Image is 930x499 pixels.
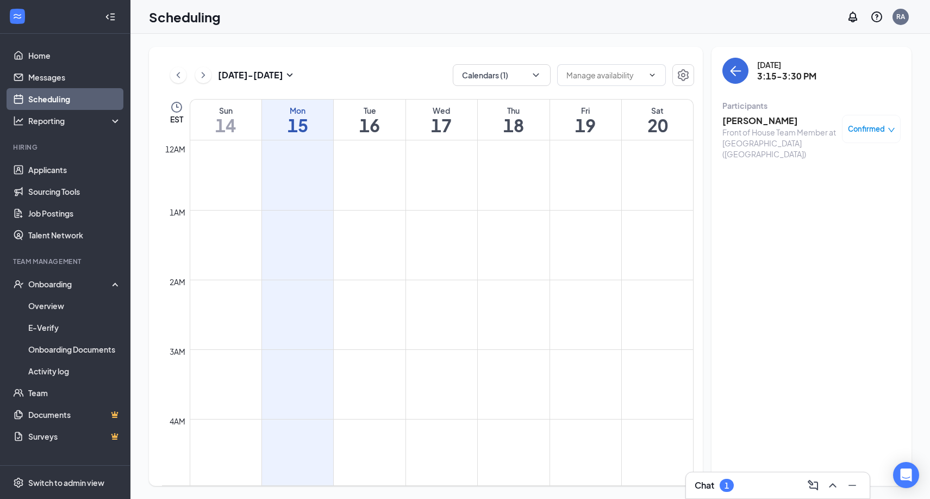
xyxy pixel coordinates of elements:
[478,116,549,134] h1: 18
[28,317,121,338] a: E-Verify
[170,114,183,125] span: EST
[28,404,121,426] a: DocumentsCrown
[870,10,883,23] svg: QuestionInfo
[13,115,24,126] svg: Analysis
[149,8,221,26] h1: Scheduling
[848,124,885,134] span: Confirmed
[13,279,24,289] svg: UserCheck
[28,338,121,360] a: Onboarding Documents
[722,58,748,84] button: back-button
[893,462,919,488] div: Open Intercom Messenger
[530,70,541,81] svg: ChevronDown
[163,143,188,155] div: 12am
[550,105,621,116] div: Fri
[622,100,693,140] a: September 20, 2025
[334,105,405,116] div: Tue
[28,115,122,126] div: Reporting
[218,69,283,81] h3: [DATE] - [DATE]
[406,105,477,116] div: Wed
[190,105,261,116] div: Sun
[722,127,837,159] div: Front of House Team Member at [GEOGRAPHIC_DATA] ([GEOGRAPHIC_DATA])
[695,479,714,491] h3: Chat
[622,105,693,116] div: Sat
[28,295,121,317] a: Overview
[672,64,694,86] button: Settings
[478,105,549,116] div: Thu
[550,100,621,140] a: September 19, 2025
[888,126,895,134] span: down
[12,11,23,22] svg: WorkstreamLogo
[334,116,405,134] h1: 16
[167,485,188,497] div: 5am
[28,159,121,181] a: Applicants
[167,206,188,218] div: 1am
[807,479,820,492] svg: ComposeMessage
[28,181,121,202] a: Sourcing Tools
[28,66,121,88] a: Messages
[566,69,644,81] input: Manage availability
[28,45,121,66] a: Home
[826,479,839,492] svg: ChevronUp
[28,477,104,488] div: Switch to admin view
[262,116,333,134] h1: 15
[190,100,261,140] a: September 14, 2025
[13,143,119,152] div: Hiring
[729,64,742,77] svg: ArrowLeft
[167,346,188,358] div: 3am
[334,100,405,140] a: September 16, 2025
[198,69,209,82] svg: ChevronRight
[170,101,183,114] svg: Clock
[28,360,121,382] a: Activity log
[262,100,333,140] a: September 15, 2025
[28,88,121,110] a: Scheduling
[105,11,116,22] svg: Collapse
[13,477,24,488] svg: Settings
[722,100,901,111] div: Participants
[677,69,690,82] svg: Settings
[844,477,861,494] button: Minimize
[453,64,551,86] button: Calendars (1)ChevronDown
[167,276,188,288] div: 2am
[824,477,841,494] button: ChevronUp
[846,479,859,492] svg: Minimize
[406,100,477,140] a: September 17, 2025
[170,67,186,83] button: ChevronLeft
[896,12,905,21] div: RA
[28,279,112,289] div: Onboarding
[648,71,657,79] svg: ChevronDown
[622,116,693,134] h1: 20
[406,116,477,134] h1: 17
[846,10,859,23] svg: Notifications
[478,100,549,140] a: September 18, 2025
[190,116,261,134] h1: 14
[757,70,816,82] h3: 3:15-3:30 PM
[550,116,621,134] h1: 19
[804,477,822,494] button: ComposeMessage
[757,59,816,70] div: [DATE]
[167,415,188,427] div: 4am
[283,69,296,82] svg: SmallChevronDown
[722,115,837,127] h3: [PERSON_NAME]
[262,105,333,116] div: Mon
[28,382,121,404] a: Team
[725,481,729,490] div: 1
[28,426,121,447] a: SurveysCrown
[195,67,211,83] button: ChevronRight
[173,69,184,82] svg: ChevronLeft
[28,224,121,246] a: Talent Network
[13,257,119,266] div: Team Management
[28,202,121,224] a: Job Postings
